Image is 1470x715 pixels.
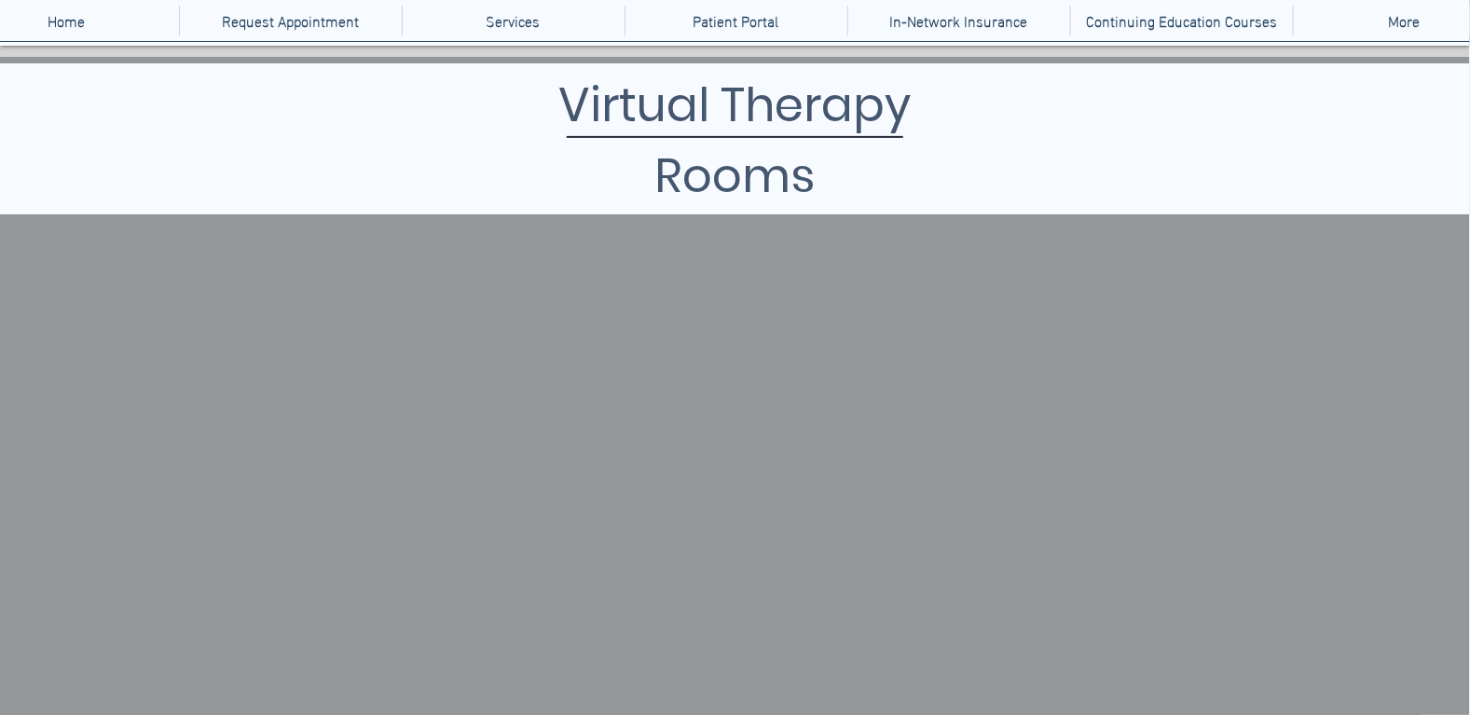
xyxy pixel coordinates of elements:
p: More [1380,6,1430,35]
a: Request Appointment [179,6,402,35]
p: Home [39,6,95,35]
a: Patient Portal [625,6,847,35]
p: Patient Portal [684,6,789,35]
h1: Virtual Therapy Rooms [452,70,1019,212]
a: Continuing Education Courses [1070,6,1293,35]
p: Services [477,6,550,35]
p: Continuing Education Courses [1077,6,1286,35]
p: In-Network Insurance [881,6,1037,35]
div: Services [402,6,625,35]
a: In-Network Insurance [847,6,1070,35]
p: Request Appointment [213,6,368,35]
